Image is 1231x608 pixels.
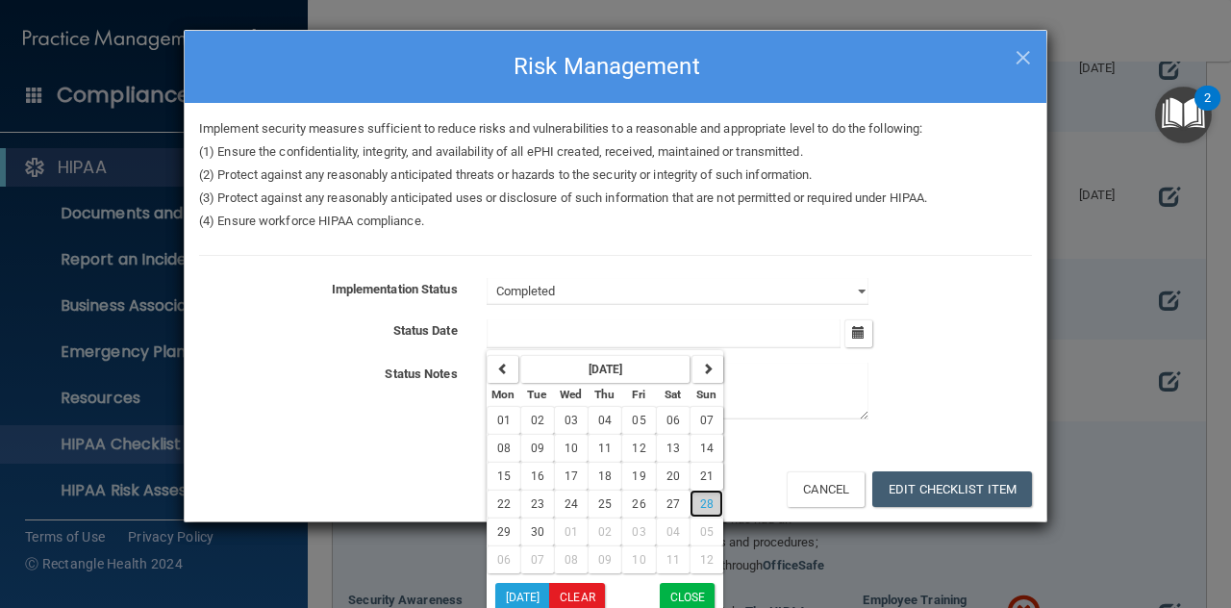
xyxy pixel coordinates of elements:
button: 27 [656,490,690,518]
span: 02 [531,414,544,427]
button: 20 [656,462,690,490]
button: 08 [554,545,588,573]
span: 20 [666,469,680,483]
span: × [1015,36,1032,74]
button: 14 [690,434,723,462]
span: 06 [497,553,511,567]
span: 11 [666,553,680,567]
span: 08 [497,442,511,455]
b: Status Notes [385,367,457,381]
span: 01 [565,525,578,539]
button: 17 [554,462,588,490]
strong: [DATE] [589,363,623,376]
button: 29 [487,518,520,545]
span: 02 [598,525,612,539]
button: 02 [520,406,554,434]
small: Wednesday [560,388,582,401]
button: 23 [520,490,554,518]
button: 09 [520,434,554,462]
span: 05 [700,525,714,539]
span: 17 [565,469,578,483]
button: 11 [588,434,621,462]
button: 13 [656,434,690,462]
button: 24 [554,490,588,518]
button: 08 [487,434,520,462]
button: 07 [690,406,723,434]
small: Sunday [696,388,716,401]
button: 12 [690,545,723,573]
div: 2 [1204,98,1211,123]
button: 05 [690,518,723,545]
span: 30 [531,525,544,539]
span: 06 [666,414,680,427]
span: 10 [632,553,645,567]
span: 12 [632,442,645,455]
span: 26 [632,497,645,511]
button: 04 [656,518,690,545]
span: 04 [598,414,612,427]
button: 03 [621,518,655,545]
button: 01 [487,406,520,434]
small: Monday [491,388,515,401]
button: 22 [487,490,520,518]
span: 13 [666,442,680,455]
span: 18 [598,469,612,483]
span: 14 [700,442,714,455]
h4: Risk Management [199,45,1032,88]
button: 12 [621,434,655,462]
span: 08 [565,553,578,567]
span: 11 [598,442,612,455]
button: 15 [487,462,520,490]
span: 10 [565,442,578,455]
b: Status Date [393,323,458,338]
span: 16 [531,469,544,483]
span: 25 [598,497,612,511]
span: 07 [531,553,544,567]
span: 29 [497,525,511,539]
small: Saturday [665,388,681,401]
button: 25 [588,490,621,518]
button: 06 [487,545,520,573]
button: 10 [554,434,588,462]
span: 09 [598,553,612,567]
span: 21 [700,469,714,483]
span: 07 [700,414,714,427]
button: 21 [690,462,723,490]
button: 11 [656,545,690,573]
span: 28 [700,497,714,511]
small: Tuesday [527,388,546,401]
span: 01 [497,414,511,427]
button: 05 [621,406,655,434]
span: 22 [497,497,511,511]
span: 03 [632,525,645,539]
span: 19 [632,469,645,483]
span: 23 [531,497,544,511]
span: 24 [565,497,578,511]
span: 15 [497,469,511,483]
button: 02 [588,518,621,545]
button: 19 [621,462,655,490]
button: 28 [690,490,723,518]
button: Cancel [787,471,865,507]
span: 09 [531,442,544,455]
b: Implementation Status [332,282,458,296]
button: 09 [588,545,621,573]
button: 18 [588,462,621,490]
div: Implement security measures sufficient to reduce risks and vulnerabilities to a reasonable and ap... [185,117,1046,233]
button: 06 [656,406,690,434]
small: Friday [632,388,645,401]
small: Thursday [594,388,615,401]
button: 01 [554,518,588,545]
span: 03 [565,414,578,427]
button: Edit Checklist Item [872,471,1032,507]
button: 07 [520,545,554,573]
button: 03 [554,406,588,434]
span: 12 [700,553,714,567]
span: 04 [666,525,680,539]
button: 04 [588,406,621,434]
button: 26 [621,490,655,518]
button: Open Resource Center, 2 new notifications [1155,87,1212,143]
button: 30 [520,518,554,545]
span: 05 [632,414,645,427]
button: 16 [520,462,554,490]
